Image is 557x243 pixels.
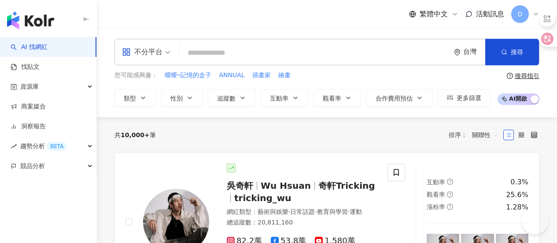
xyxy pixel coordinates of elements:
[518,9,523,19] span: D
[348,208,350,215] span: ·
[208,89,255,107] button: 追蹤數
[270,95,288,102] span: 互動率
[447,204,453,210] span: question-circle
[227,180,253,191] span: 吳奇軒
[476,10,504,18] span: 活動訊息
[261,89,308,107] button: 互動率
[315,208,317,215] span: ·
[11,102,46,111] a: 商案媒合
[427,191,445,198] span: 觀看率
[20,77,39,97] span: 資源庫
[427,203,445,210] span: 漲粉率
[121,131,150,138] span: 10,000+
[278,71,291,80] span: 繪畫
[261,180,311,191] span: Wu Hsuan
[507,73,513,79] span: question-circle
[314,89,361,107] button: 觀看率
[122,48,131,56] span: appstore
[7,11,54,29] img: logo
[124,95,136,102] span: 類型
[366,89,432,107] button: 合作費用預估
[350,208,362,215] span: 運動
[511,49,523,56] span: 搜尋
[217,95,236,102] span: 追蹤數
[219,71,244,80] span: ANNUAL
[218,71,245,80] button: ANNUAL
[323,95,341,102] span: 觀看率
[463,48,485,56] div: 台灣
[227,218,377,227] div: 總追蹤數 ： 20,811,160
[318,180,375,191] span: 奇軒Tricking
[506,190,528,200] div: 25.6%
[515,72,539,79] div: 搜尋指引
[114,89,156,107] button: 類型
[447,179,453,185] span: question-circle
[258,208,288,215] span: 藝術與娛樂
[288,208,290,215] span: ·
[278,71,291,80] button: 繪畫
[11,63,40,71] a: 找貼文
[20,136,67,156] span: 趨勢分析
[11,122,46,131] a: 洞察報告
[114,71,158,80] span: 您可能感興趣：
[376,95,413,102] span: 合作費用預估
[165,71,211,80] span: 曖曖─記憶的盒子
[522,208,548,234] iframe: Help Scout Beacon - Open
[252,71,271,80] span: 插畫家
[122,45,162,59] div: 不分平台
[449,128,503,142] div: 排序：
[427,179,445,186] span: 互動率
[506,202,528,212] div: 1.28%
[438,89,491,107] button: 更多篩選
[234,193,291,203] span: tricking_wu
[170,95,183,102] span: 性別
[454,49,461,56] span: environment
[510,177,528,187] div: 0.3%
[11,43,48,52] a: searchAI 找網紅
[457,94,481,101] span: 更多篩選
[20,156,45,176] span: 競品分析
[317,208,348,215] span: 教育與學習
[485,39,539,65] button: 搜尋
[164,71,212,80] button: 曖曖─記憶的盒子
[290,208,315,215] span: 日常話題
[114,131,156,138] div: 共 筆
[47,142,67,151] div: BETA
[11,143,17,150] span: rise
[472,128,498,142] span: 關聯性
[252,71,271,80] button: 插畫家
[447,191,453,198] span: question-circle
[161,89,203,107] button: 性別
[420,9,448,19] span: 繁體中文
[227,208,377,217] div: 網紅類型 ：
